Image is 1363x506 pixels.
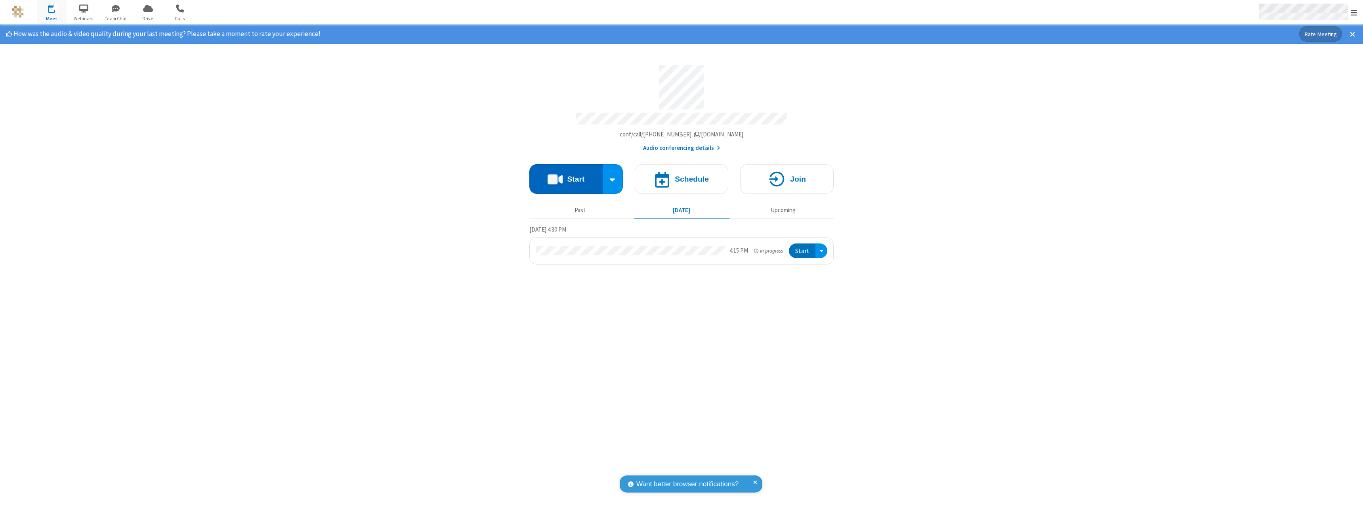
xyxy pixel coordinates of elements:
div: 1 [53,4,59,10]
button: Rate Meeting [1299,26,1342,42]
button: Audio conferencing details [643,144,720,153]
button: [DATE] [634,203,729,218]
span: Want better browser notifications? [636,479,739,489]
button: Copy my meeting room linkCopy my meeting room link [620,130,744,139]
button: Start [529,164,603,194]
button: Join [740,164,834,194]
span: Calls [165,15,195,22]
button: Start [789,243,815,258]
h4: Start [567,175,584,183]
div: Start conference options [603,164,623,194]
section: Today's Meetings [529,225,834,264]
span: Meet [37,15,67,22]
button: Schedule [635,164,728,194]
span: [DATE] 4:30 PM [529,226,566,233]
span: Drive [133,15,163,22]
img: QA Selenium DO NOT DELETE OR CHANGE [12,6,24,18]
span: Copy my meeting room link [620,130,744,138]
span: Team Chat [101,15,131,22]
div: Open menu [815,243,827,258]
div: 4:15 PM [729,246,748,255]
button: Upcoming [735,203,831,218]
h4: Schedule [675,175,709,183]
span: Webinars [69,15,99,22]
section: Account details [529,59,834,152]
em: in progress [754,247,783,255]
button: Past [533,203,628,218]
span: How was the audio & video quality during your last meeting? Please take a moment to rate your exp... [13,29,321,38]
iframe: Chat [1343,485,1357,500]
h4: Join [790,175,806,183]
